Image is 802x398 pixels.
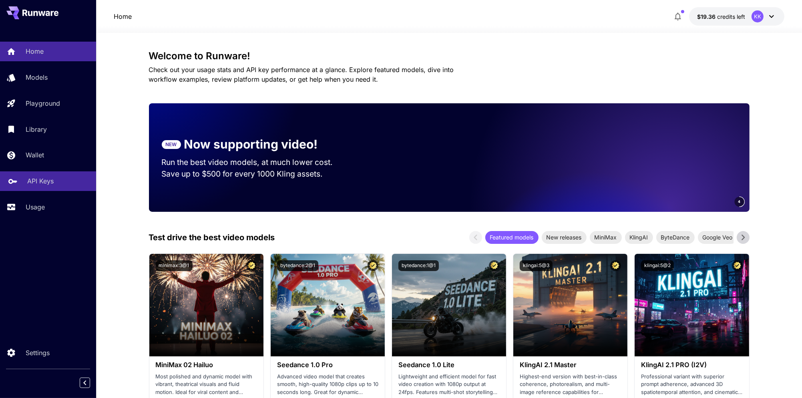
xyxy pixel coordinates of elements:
[625,233,653,241] span: KlingAI
[698,231,738,244] div: Google Veo
[27,176,54,186] p: API Keys
[641,260,674,271] button: klingai:5@2
[641,373,742,396] p: Professional variant with superior prompt adherence, advanced 3D spatiotemporal attention, and ci...
[26,98,60,108] p: Playground
[520,373,621,396] p: Highest-end version with best-in-class coherence, photorealism, and multi-image reference capabil...
[717,13,745,20] span: credits left
[149,66,454,83] span: Check out your usage stats and API key performance at a glance. Explore featured models, dive int...
[277,373,378,396] p: Advanced video model that creates smooth, high-quality 1080p clips up to 10 seconds long. Great f...
[520,361,621,369] h3: KlingAI 2.1 Master
[114,12,132,21] a: Home
[656,231,695,244] div: ByteDance
[520,260,553,271] button: klingai:5@3
[398,361,500,369] h3: Seedance 1.0 Lite
[156,361,257,369] h3: MiniMax 02 Hailuo
[398,373,500,396] p: Lightweight and efficient model for fast video creation with 1080p output at 24fps. Features mult...
[732,260,743,271] button: Certified Model – Vetted for best performance and includes a commercial license.
[271,254,385,356] img: alt
[149,50,750,62] h3: Welcome to Runware!
[156,260,193,271] button: minimax:3@1
[149,231,275,243] p: Test drive the best video models
[590,231,622,244] div: MiniMax
[398,260,439,271] button: bytedance:1@1
[656,233,695,241] span: ByteDance
[162,157,348,168] p: Run the best video models, at much lower cost.
[277,361,378,369] h3: Seedance 1.0 Pro
[86,376,96,390] div: Collapse sidebar
[635,254,749,356] img: alt
[590,233,622,241] span: MiniMax
[26,46,44,56] p: Home
[277,260,318,271] button: bytedance:2@1
[26,72,48,82] p: Models
[392,254,506,356] img: alt
[752,10,764,22] div: KK
[610,260,621,271] button: Certified Model – Vetted for best performance and includes a commercial license.
[166,141,177,148] p: NEW
[698,233,738,241] span: Google Veo
[542,233,587,241] span: New releases
[26,348,50,358] p: Settings
[697,13,717,20] span: $19.36
[184,135,318,153] p: Now supporting video!
[156,373,257,396] p: Most polished and dynamic model with vibrant, theatrical visuals and fluid motion. Ideal for vira...
[641,361,742,369] h3: KlingAI 2.1 PRO (I2V)
[368,260,378,271] button: Certified Model – Vetted for best performance and includes a commercial license.
[246,260,257,271] button: Certified Model – Vetted for best performance and includes a commercial license.
[80,378,90,388] button: Collapse sidebar
[689,7,784,26] button: $19.3642KK
[26,125,47,134] p: Library
[149,254,263,356] img: alt
[485,233,539,241] span: Featured models
[162,168,348,180] p: Save up to $500 for every 1000 Kling assets.
[485,231,539,244] div: Featured models
[489,260,500,271] button: Certified Model – Vetted for best performance and includes a commercial license.
[542,231,587,244] div: New releases
[26,150,44,160] p: Wallet
[697,12,745,21] div: $19.3642
[625,231,653,244] div: KlingAI
[738,199,741,205] span: 4
[513,254,627,356] img: alt
[26,202,45,212] p: Usage
[114,12,132,21] nav: breadcrumb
